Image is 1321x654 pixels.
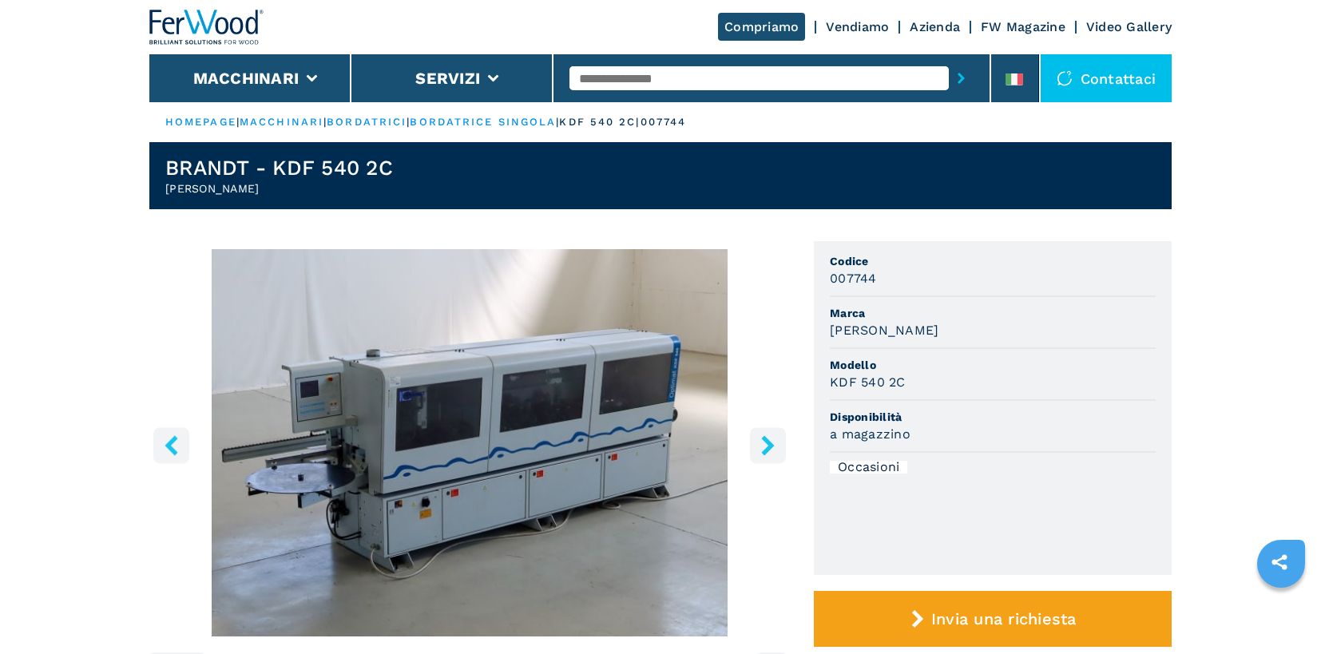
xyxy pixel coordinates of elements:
[415,69,480,88] button: Servizi
[910,19,960,34] a: Azienda
[165,116,236,128] a: HOMEPAGE
[949,60,974,97] button: submit-button
[556,116,559,128] span: |
[718,13,805,41] a: Compriamo
[830,305,1156,321] span: Marca
[165,180,393,196] h2: [PERSON_NAME]
[559,115,640,129] p: kdf 540 2c |
[240,116,323,128] a: macchinari
[407,116,410,128] span: |
[149,249,790,636] img: Bordatrice Singola BRANDT KDF 540 2C
[830,425,910,443] h3: a magazzino
[830,357,1156,373] span: Modello
[1057,70,1073,86] img: Contattaci
[830,269,877,287] h3: 007744
[165,155,393,180] h1: BRANDT - KDF 540 2C
[830,461,907,474] div: Occasioni
[830,321,938,339] h3: [PERSON_NAME]
[410,116,556,128] a: bordatrice singola
[830,409,1156,425] span: Disponibilità
[1086,19,1172,34] a: Video Gallery
[981,19,1065,34] a: FW Magazine
[236,116,240,128] span: |
[750,427,786,463] button: right-button
[826,19,889,34] a: Vendiamo
[153,427,189,463] button: left-button
[1260,542,1299,582] a: sharethis
[327,116,407,128] a: bordatrici
[1041,54,1172,102] div: Contattaci
[931,609,1077,628] span: Invia una richiesta
[149,10,264,45] img: Ferwood
[149,249,790,636] div: Go to Slide 1
[323,116,327,128] span: |
[641,115,687,129] p: 007744
[830,373,906,391] h3: KDF 540 2C
[830,253,1156,269] span: Codice
[193,69,300,88] button: Macchinari
[1253,582,1309,642] iframe: Chat
[814,591,1172,647] button: Invia una richiesta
